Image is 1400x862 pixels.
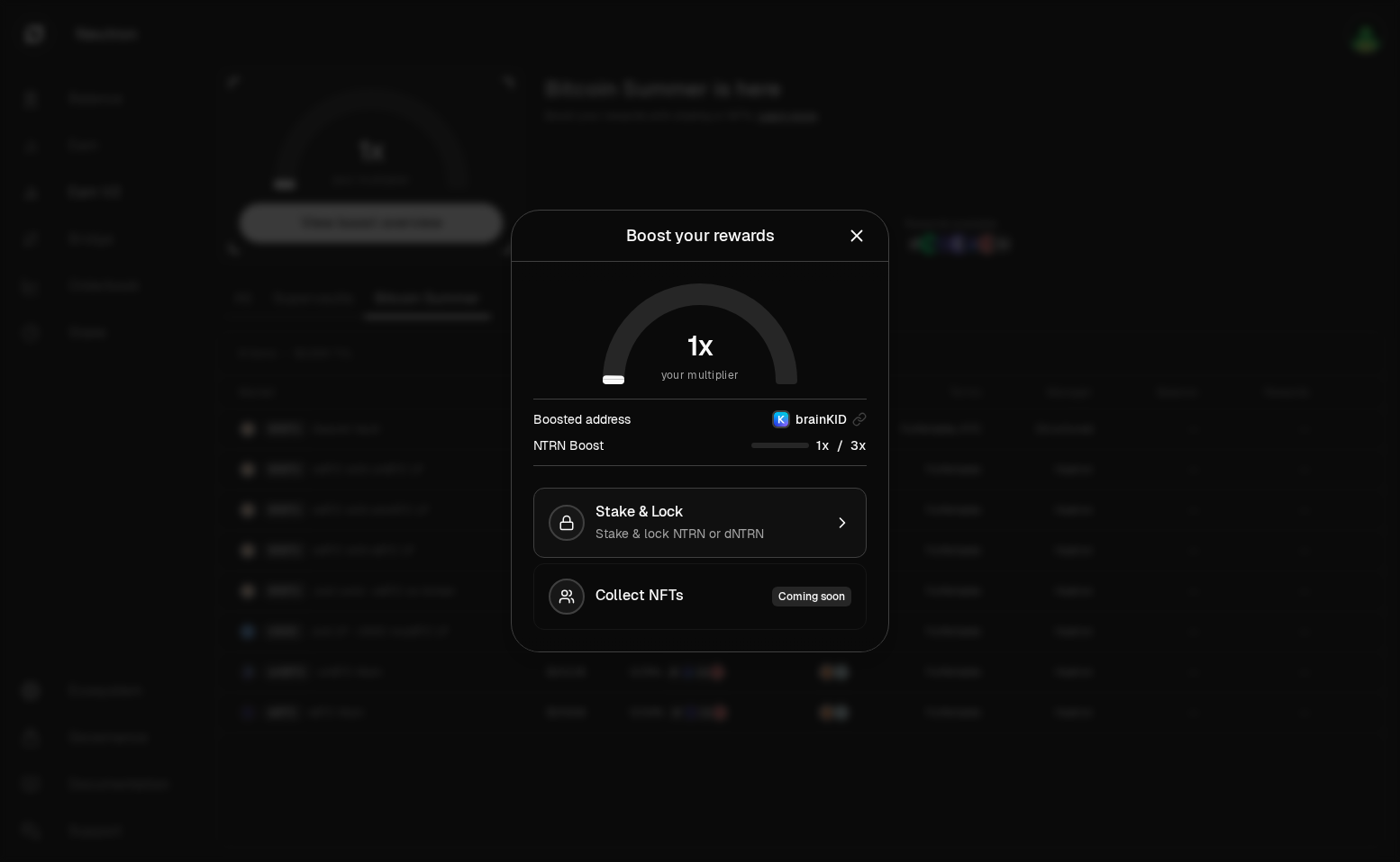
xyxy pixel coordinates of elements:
span: Stake & Lock [595,503,684,521]
img: Keplr [774,412,788,427]
div: / [751,435,867,454]
button: Collect NFTsComing soon [533,563,867,630]
span: your multiplier [661,366,740,384]
div: Boosted address [533,410,631,428]
button: KeplrbrainKID [772,410,867,428]
button: Stake & LockStake & lock NTRN or dNTRN [533,488,867,558]
span: Collect NFTs [595,587,684,606]
span: Stake & lock NTRN or dNTRN [595,525,764,542]
div: NTRN Boost [533,436,604,454]
div: Coming soon [772,587,851,606]
div: Boost your rewards [626,223,775,248]
span: brainKID [795,410,847,428]
button: Close [847,223,867,248]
